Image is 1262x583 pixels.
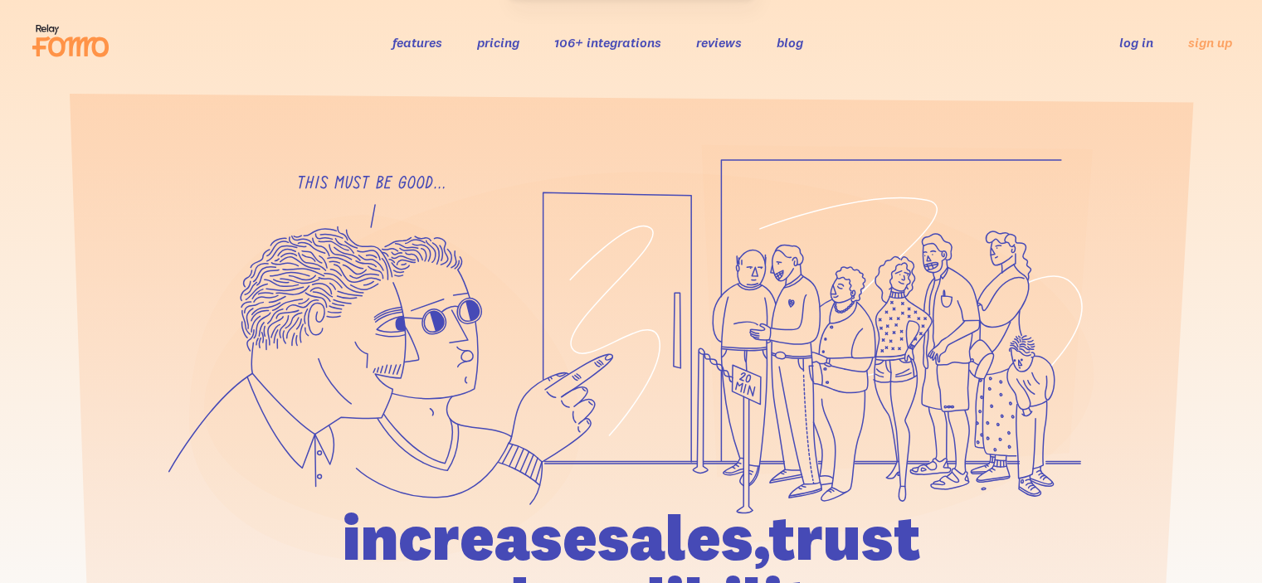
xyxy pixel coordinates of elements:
[1119,34,1153,51] a: log in
[777,34,803,51] a: blog
[392,34,442,51] a: features
[1188,34,1232,51] a: sign up
[477,34,519,51] a: pricing
[696,34,742,51] a: reviews
[554,34,661,51] a: 106+ integrations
